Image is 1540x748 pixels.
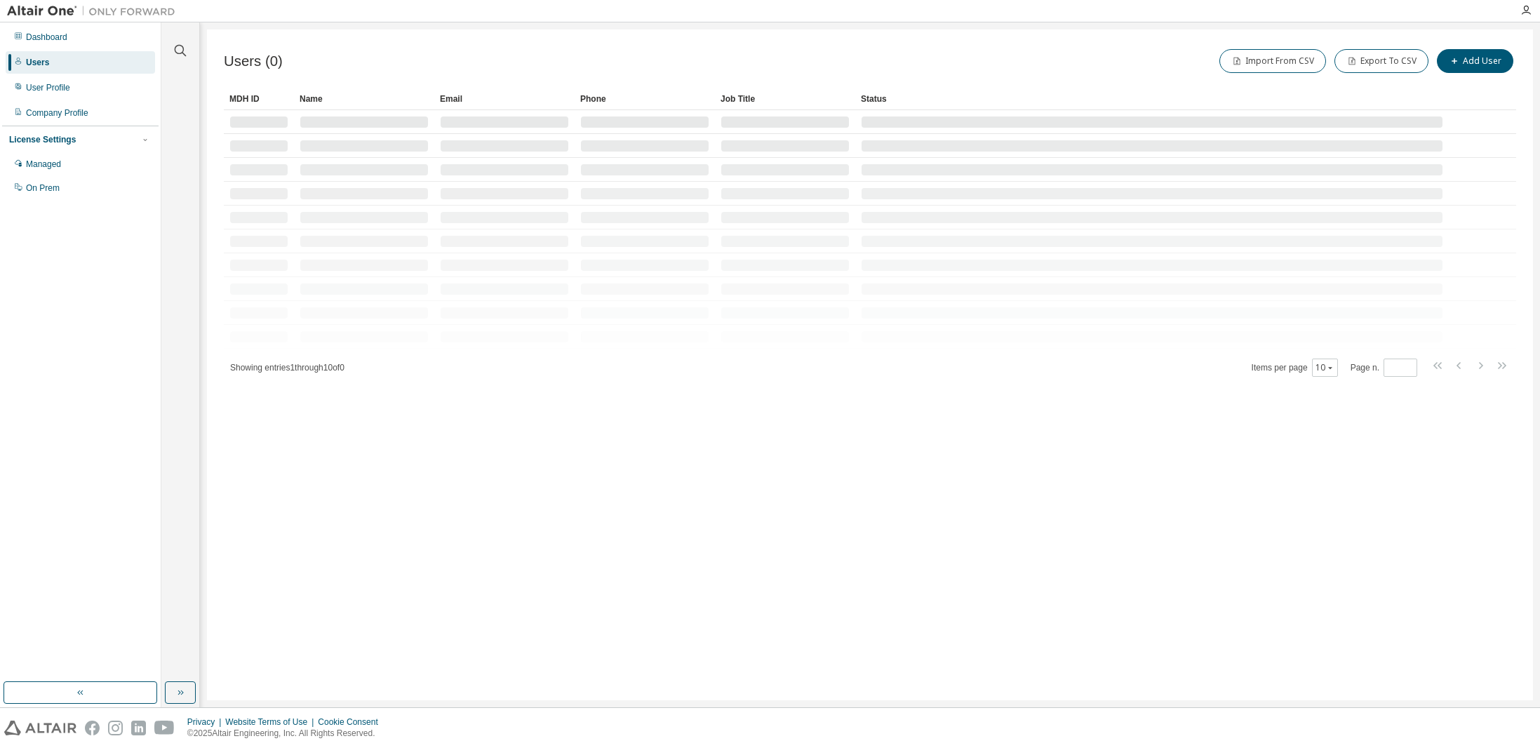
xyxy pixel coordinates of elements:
[225,716,318,728] div: Website Terms of Use
[224,53,283,69] span: Users (0)
[26,107,88,119] div: Company Profile
[26,159,61,170] div: Managed
[187,716,225,728] div: Privacy
[230,363,344,373] span: Showing entries 1 through 10 of 0
[580,88,709,110] div: Phone
[187,728,387,740] p: © 2025 Altair Engineering, Inc. All Rights Reserved.
[26,182,60,194] div: On Prem
[26,57,49,68] div: Users
[9,134,76,145] div: License Settings
[721,88,850,110] div: Job Title
[131,721,146,735] img: linkedin.svg
[1219,49,1326,73] button: Import From CSV
[440,88,569,110] div: Email
[1315,362,1334,373] button: 10
[318,716,386,728] div: Cookie Consent
[1351,359,1417,377] span: Page n.
[300,88,429,110] div: Name
[4,721,76,735] img: altair_logo.svg
[85,721,100,735] img: facebook.svg
[154,721,175,735] img: youtube.svg
[861,88,1443,110] div: Status
[229,88,288,110] div: MDH ID
[1334,49,1428,73] button: Export To CSV
[1252,359,1338,377] span: Items per page
[108,721,123,735] img: instagram.svg
[26,82,70,93] div: User Profile
[26,32,67,43] div: Dashboard
[7,4,182,18] img: Altair One
[1437,49,1513,73] button: Add User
